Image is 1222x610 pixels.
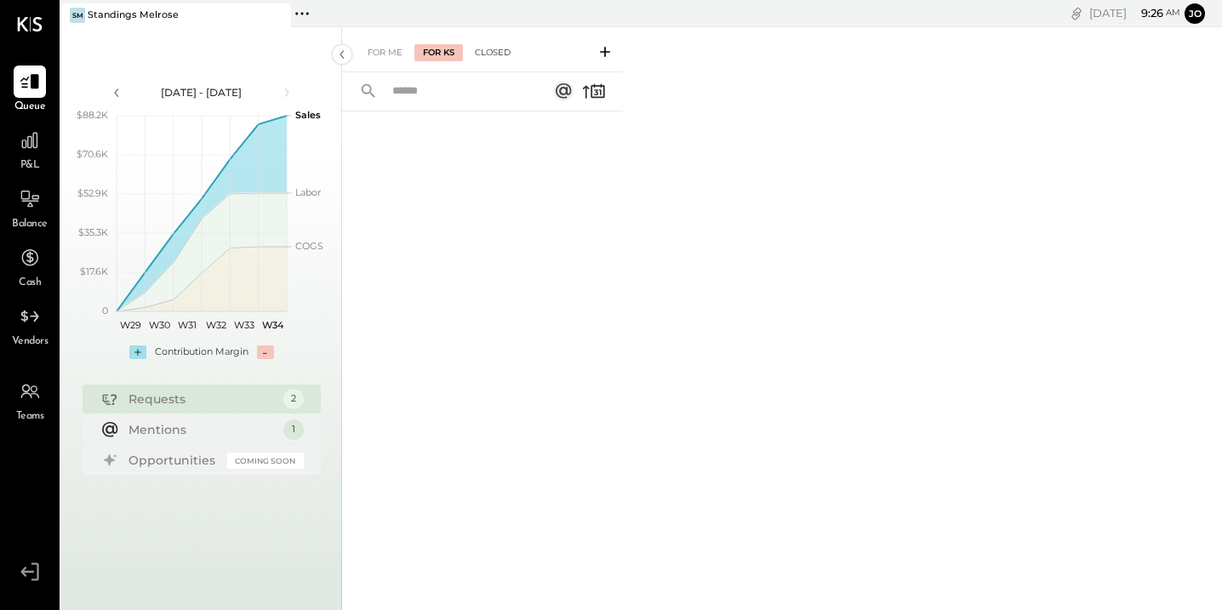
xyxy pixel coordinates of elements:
div: [DATE] [1089,5,1180,21]
text: $88.2K [77,109,108,121]
text: $17.6K [80,265,108,277]
span: Queue [14,100,46,115]
span: am [1166,7,1180,19]
div: Closed [466,44,519,61]
div: 2 [283,389,304,409]
div: Contribution Margin [155,345,248,359]
text: Labor [295,186,321,198]
button: jo [1185,3,1205,24]
div: - [257,345,274,359]
div: copy link [1068,4,1085,22]
div: SM [70,8,85,23]
span: Cash [19,276,41,291]
div: For Me [359,44,411,61]
text: $35.3K [78,226,108,238]
div: [DATE] - [DATE] [129,85,274,100]
text: Sales [295,109,321,121]
a: Queue [1,66,59,115]
div: Opportunities [128,452,219,469]
text: W29 [120,319,141,331]
div: Requests [128,391,275,408]
span: Teams [16,409,44,425]
text: W32 [205,319,226,331]
span: Vendors [12,334,49,350]
div: 1 [283,419,304,440]
text: 0 [102,305,108,316]
text: $70.6K [77,148,108,160]
div: Coming Soon [227,453,304,469]
div: Mentions [128,421,275,438]
text: W33 [234,319,254,331]
a: P&L [1,124,59,174]
span: P&L [20,158,40,174]
text: $52.9K [77,187,108,199]
span: 9 : 26 [1129,5,1163,21]
span: Balance [12,217,48,232]
text: W34 [261,319,283,331]
a: Cash [1,242,59,291]
a: Balance [1,183,59,232]
div: Standings Melrose [88,9,179,22]
text: W31 [178,319,197,331]
div: + [129,345,146,359]
text: COGS [295,240,323,252]
text: W30 [148,319,169,331]
div: For KS [414,44,463,61]
a: Vendors [1,300,59,350]
a: Teams [1,375,59,425]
